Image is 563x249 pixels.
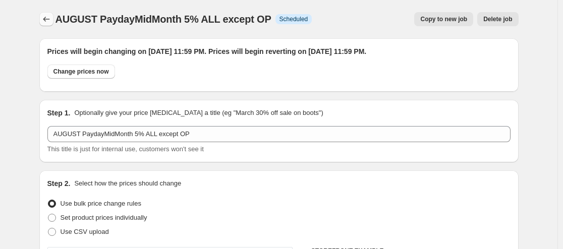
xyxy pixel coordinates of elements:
[74,178,181,189] p: Select how the prices should change
[74,108,323,118] p: Optionally give your price [MEDICAL_DATA] a title (eg "March 30% off sale on boots")
[61,228,109,235] span: Use CSV upload
[47,145,204,153] span: This title is just for internal use, customers won't see it
[420,15,467,23] span: Copy to new job
[477,12,518,26] button: Delete job
[61,214,147,221] span: Set product prices individually
[61,200,141,207] span: Use bulk price change rules
[53,68,109,76] span: Change prices now
[47,108,71,118] h2: Step 1.
[483,15,512,23] span: Delete job
[55,14,271,25] span: AUGUST PaydayMidMonth 5% ALL except OP
[47,178,71,189] h2: Step 2.
[414,12,473,26] button: Copy to new job
[47,126,511,142] input: 30% off holiday sale
[47,46,511,56] h2: Prices will begin changing on [DATE] 11:59 PM. Prices will begin reverting on [DATE] 11:59 PM.
[279,15,308,23] span: Scheduled
[47,65,115,79] button: Change prices now
[39,12,53,26] button: Price change jobs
